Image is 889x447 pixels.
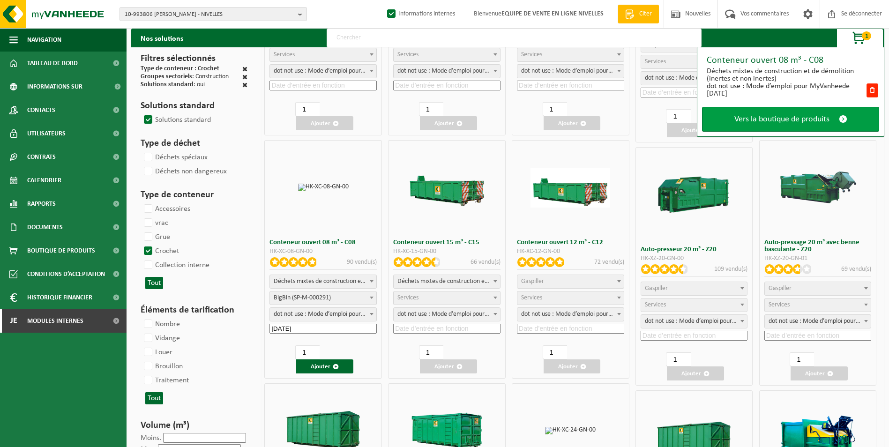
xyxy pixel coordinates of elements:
[862,31,871,40] span: 1
[474,10,604,17] font: Bienvenue
[270,291,376,305] span: BigBin (SP-M-000291)
[764,239,872,253] h3: Auto-pressage 20 m³ avec benne basculante - Z20
[545,427,596,434] img: HK-XC-24-GN-00
[517,307,624,321] span: dot not use : Manual voor MyVanheede
[141,65,219,72] span: Type de conteneur : Crochet
[702,107,879,132] a: Vers la boutique de produits
[681,127,701,134] font: Ajouter
[141,74,229,82] div: : Construction
[296,359,353,373] button: Ajouter
[142,113,211,127] label: Solutions standard
[269,324,377,334] input: Date d’entrée en fonction
[841,264,871,274] p: 69 vendu(s)
[141,136,247,150] h3: Type de déchet
[407,168,487,208] img: HK-XC-15-GN-00
[397,51,418,58] span: Services
[393,239,501,246] h3: Conteneur ouvert 15 m³ - C15
[27,145,56,169] span: Contrats
[471,257,501,267] p: 66 vendu(s)
[637,9,654,19] span: Citer
[517,64,624,78] span: dot not use : Manual voor MyVanheede
[142,373,189,387] label: Traitement
[641,255,748,262] div: HK-XZ-20-GN-00
[131,29,193,47] h2: Nos solutions
[667,123,724,137] button: Ajouter
[393,64,501,78] span: dot not use : Manual voor MyVanheede
[594,257,624,267] p: 72 vendu(s)
[311,364,330,370] font: Ajouter
[393,81,501,90] input: Date d’entrée en fonction
[120,7,307,21] button: 10-993806 [PERSON_NAME] - NIVELLES
[707,82,866,90] div: dot not use : Mode d’emploi pour MyVanheede
[707,56,879,65] div: Conteneur ouvert 08 m³ - C08
[521,278,544,285] span: Gaspiller
[517,248,624,255] div: HK-XC-12-GN-00
[142,317,180,331] label: Nombre
[385,7,455,21] label: Informations internes
[707,90,866,97] div: [DATE]
[393,324,501,334] input: Date d’entrée en fonction
[27,52,78,75] span: Tableau de bord
[269,291,377,305] span: BigBin (SP-M-000291)
[764,255,872,262] div: HK-XZ-20-GN-01
[142,202,190,216] label: Accessoires
[27,216,63,239] span: Documents
[681,371,701,377] font: Ajouter
[517,65,624,78] span: dot not use : Manual voor MyVanheede
[394,275,500,288] span: gemengd bouw- en sloopafval (inert en niet inert)
[393,248,501,255] div: HK-XC-15-GN-00
[790,352,814,366] input: 1
[765,315,871,328] span: dot not use : Manual voor MyVanheede
[141,418,247,432] h3: Volume (m³)
[543,102,567,116] input: 1
[791,366,848,380] button: Ajouter
[517,81,624,90] input: Date d’entrée en fonction
[641,71,748,85] span: dot not use : Manual voor MyVanheede
[142,258,209,272] label: Collection interne
[805,371,825,377] font: Ajouter
[641,88,748,97] input: Date d’entrée en fonction
[270,65,376,78] span: dot not use : Manual voor MyVanheede
[347,257,377,267] p: 90 vendu(s)
[142,150,208,164] label: Déchets spéciaux
[645,301,666,308] span: Services
[141,81,194,88] span: Solutions standard
[530,168,610,208] img: HK-XC-12-GN-00
[269,81,377,90] input: Date d’entrée en fonction
[420,359,477,373] button: Ajouter
[145,277,163,289] button: Tout
[394,65,500,78] span: dot not use : Manual voor MyVanheede
[714,264,747,274] p: 109 vendu(s)
[618,5,659,23] a: Citer
[141,99,247,113] h3: Solutions standard
[543,345,567,359] input: 1
[27,262,105,286] span: Conditions d’acceptation
[654,155,734,234] img: HK-XZ-20-GN-00
[142,345,172,359] label: Louer
[141,188,247,202] h3: Type de conteneur
[270,308,376,321] span: dot not use : Manual voor MyVanheede
[521,51,542,58] span: Services
[269,248,377,255] div: HK-XC-08-GN-00
[142,216,168,230] label: vrac
[734,114,829,124] span: Vers la boutique de produits
[142,331,180,345] label: Vidange
[142,359,183,373] label: Brouillon
[295,102,320,116] input: 1
[641,315,747,328] span: dot not use : Manual voor MyVanheede
[27,309,83,333] span: Modules internes
[269,275,377,289] span: gemengd bouw- en sloopafval (inert en niet inert)
[434,364,454,370] font: Ajouter
[145,392,163,404] button: Tout
[27,98,55,122] span: Contacts
[27,286,92,309] span: Historique financier
[142,244,179,258] label: Crochet
[641,331,748,341] input: Date d’entrée en fonction
[27,239,95,262] span: Boutique de produits
[419,345,443,359] input: 1
[142,230,170,244] label: Grue
[141,434,161,442] label: Moins.
[517,324,624,334] input: Date d’entrée en fonction
[769,301,790,308] span: Services
[641,72,747,85] span: dot not use : Manual voor MyVanheede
